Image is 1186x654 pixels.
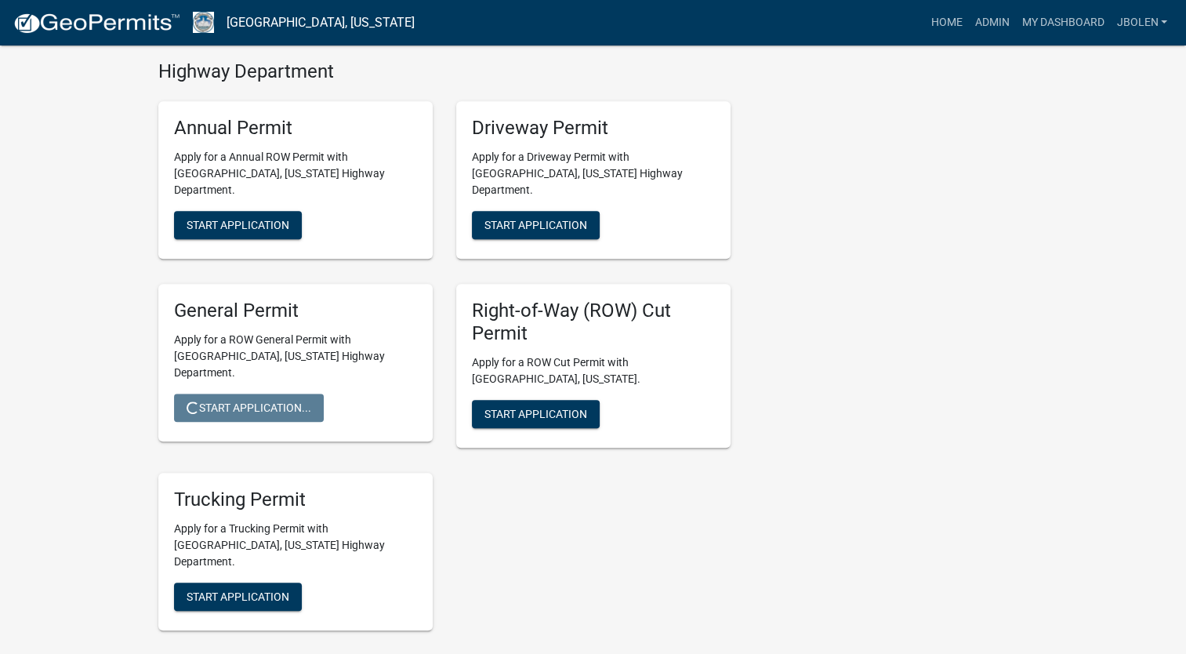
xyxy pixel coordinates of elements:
[484,219,587,231] span: Start Application
[484,407,587,420] span: Start Application
[174,332,417,381] p: Apply for a ROW General Permit with [GEOGRAPHIC_DATA], [US_STATE] Highway Department.
[193,12,214,33] img: Vigo County, Indiana
[174,211,302,239] button: Start Application
[968,8,1015,38] a: Admin
[924,8,968,38] a: Home
[187,401,311,414] span: Start Application...
[187,219,289,231] span: Start Application
[158,60,731,83] h4: Highway Department
[472,149,715,198] p: Apply for a Driveway Permit with [GEOGRAPHIC_DATA], [US_STATE] Highway Department.
[174,117,417,140] h5: Annual Permit
[174,521,417,570] p: Apply for a Trucking Permit with [GEOGRAPHIC_DATA], [US_STATE] Highway Department.
[227,9,415,36] a: [GEOGRAPHIC_DATA], [US_STATE]
[174,583,302,611] button: Start Application
[174,149,417,198] p: Apply for a Annual ROW Permit with [GEOGRAPHIC_DATA], [US_STATE] Highway Department.
[472,211,600,239] button: Start Application
[187,590,289,602] span: Start Application
[1015,8,1110,38] a: My Dashboard
[472,400,600,428] button: Start Application
[174,394,324,422] button: Start Application...
[174,300,417,322] h5: General Permit
[472,300,715,345] h5: Right-of-Way (ROW) Cut Permit
[1110,8,1173,38] a: jbolen
[472,117,715,140] h5: Driveway Permit
[174,489,417,511] h5: Trucking Permit
[472,354,715,387] p: Apply for a ROW Cut Permit with [GEOGRAPHIC_DATA], [US_STATE].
